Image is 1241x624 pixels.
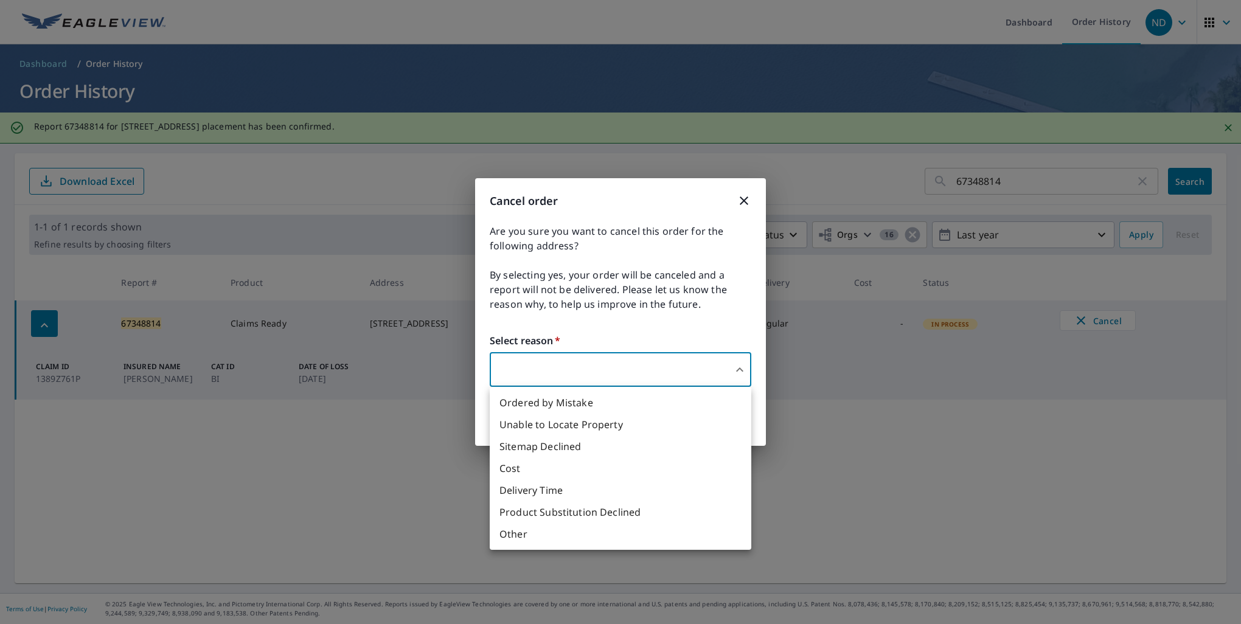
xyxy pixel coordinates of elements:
li: Cost [490,457,751,479]
li: Other [490,523,751,545]
li: Unable to Locate Property [490,414,751,435]
li: Delivery Time [490,479,751,501]
li: Sitemap Declined [490,435,751,457]
li: Ordered by Mistake [490,392,751,414]
li: Product Substitution Declined [490,501,751,523]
